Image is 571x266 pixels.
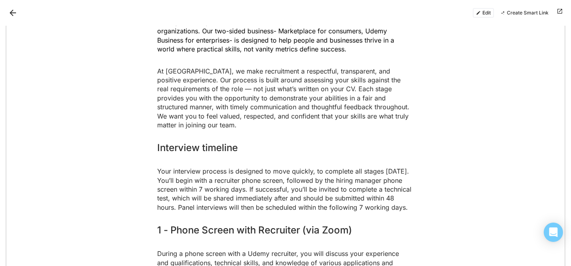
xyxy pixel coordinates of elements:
[497,8,552,18] button: Create Smart Link
[157,142,414,154] h2: Interview timeline
[157,67,414,130] p: At [GEOGRAPHIC_DATA], we make recruitment a respectful, transparent, and positive experience. Our...
[544,223,563,242] div: Open Intercom Messenger
[6,6,19,19] button: Back
[473,8,494,18] button: Edit
[157,167,414,212] p: Your interview process is designed to move quickly, to complete all stages [DATE]. You’ll begin w...
[157,225,414,236] h2: 1 - Phone Screen with Recruiter (via Zoom)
